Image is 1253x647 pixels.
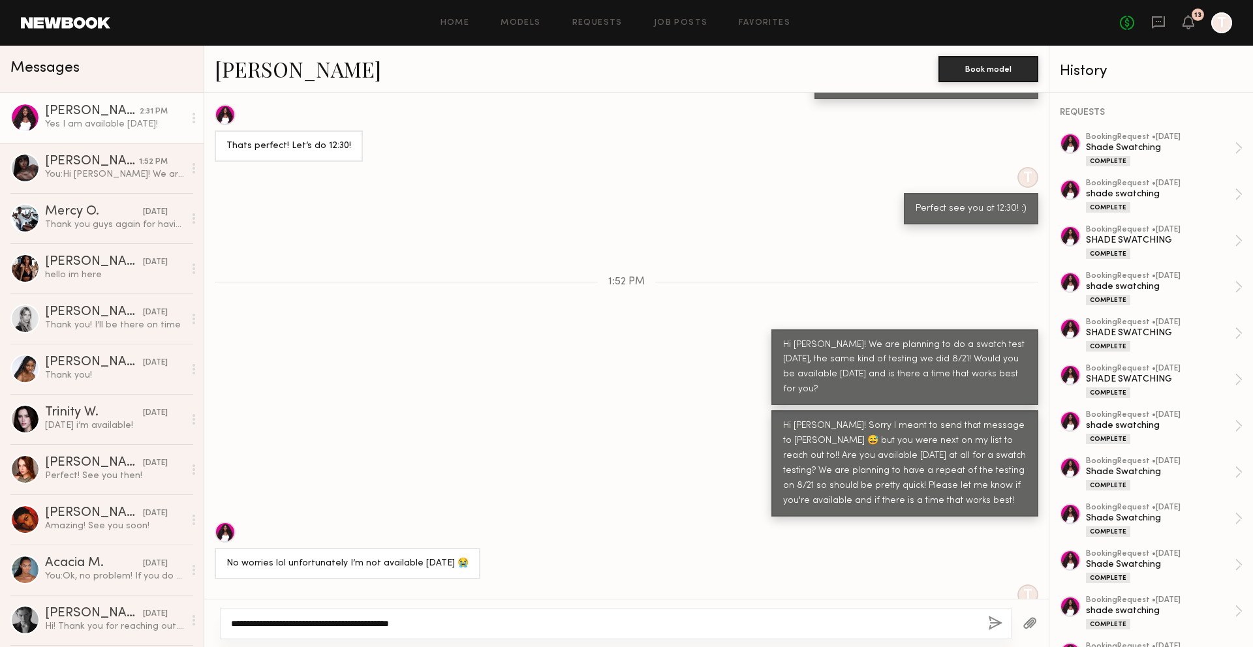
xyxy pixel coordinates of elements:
div: [DATE] [143,457,168,470]
div: [DATE] [143,357,168,369]
a: Home [441,19,470,27]
a: bookingRequest •[DATE]shade swatchingComplete [1086,179,1243,213]
div: [PERSON_NAME] [45,356,143,369]
a: T [1211,12,1232,33]
div: [DATE] [143,256,168,269]
div: You: Hi [PERSON_NAME]! We are planning to do a swatch test [DATE], the same kind of testing we di... [45,168,184,181]
div: Thank you! [45,369,184,382]
div: Complete [1086,573,1130,583]
div: booking Request • [DATE] [1086,504,1235,512]
div: [DATE] [143,507,168,520]
div: You: Ok, no problem! If you do 2:30, we could do that also. Or I can let you know about the next ... [45,570,184,582]
div: Acacia M. [45,557,143,570]
div: SHADE SWATCHING [1086,373,1235,385]
div: Trinity W. [45,406,143,419]
div: booking Request • [DATE] [1086,318,1235,327]
div: Hi! Thank you for reaching out. Is this a paid gig? If so, could you please share your rate? [45,620,184,633]
div: booking Request • [DATE] [1086,226,1235,234]
div: Hi [PERSON_NAME]! Sorry I meant to send that message to [PERSON_NAME] 😅 but you were next on my l... [783,419,1027,509]
div: Complete [1086,480,1130,490]
div: booking Request • [DATE] [1086,365,1235,373]
div: [PERSON_NAME] [45,507,143,520]
div: Yes I am available [DATE]! [45,118,184,130]
div: Complete [1086,434,1130,444]
div: Thank you! I’ll be there on time [45,319,184,331]
div: [DATE] [143,206,168,218]
div: Complete [1086,248,1130,259]
a: Models [501,19,540,27]
a: bookingRequest •[DATE]Shade SwatchingComplete [1086,133,1243,166]
div: Complete [1086,202,1130,213]
div: Thats perfect! Let’s do 12:30! [226,139,351,154]
div: [DATE] [143,307,168,319]
div: Shade Swatching [1086,512,1235,524]
div: Shade Swatching [1086,466,1235,478]
a: bookingRequest •[DATE]shade swatchingComplete [1086,272,1243,305]
div: shade swatching [1086,419,1235,432]
div: [DATE] [143,608,168,620]
div: SHADE SWATCHING [1086,234,1235,247]
div: [PERSON_NAME] [45,105,140,118]
a: bookingRequest •[DATE]SHADE SWATCHINGComplete [1086,365,1243,398]
div: History [1060,64,1243,79]
div: Hi [PERSON_NAME]! We are planning to do a swatch test [DATE], the same kind of testing we did 8/2... [783,338,1027,398]
div: Complete [1086,341,1130,352]
div: Mercy O. [45,205,143,218]
a: Book model [938,63,1038,74]
div: [PERSON_NAME] [45,457,143,470]
div: shade swatching [1086,605,1235,617]
a: bookingRequest •[DATE]Shade SwatchingComplete [1086,504,1243,537]
a: bookingRequest •[DATE]shade swatchingComplete [1086,596,1243,629]
div: booking Request • [DATE] [1086,596,1235,605]
div: 2:31 PM [140,106,168,118]
div: 1:52 PM [139,156,168,168]
a: bookingRequest •[DATE]SHADE SWATCHINGComplete [1086,226,1243,259]
div: [DATE] [143,558,168,570]
a: bookingRequest •[DATE]Shade SwatchingComplete [1086,457,1243,490]
a: bookingRequest •[DATE]Shade SwatchingComplete [1086,550,1243,583]
div: Complete [1086,526,1130,537]
div: Perfect! See you then! [45,470,184,482]
a: [PERSON_NAME] [215,55,381,83]
div: [PERSON_NAME] [45,155,139,168]
div: 13 [1194,12,1201,19]
div: Amazing! See you soon! [45,520,184,532]
div: Complete [1086,619,1130,629]
div: [DATE] i’m available! [45,419,184,432]
div: [DATE] [143,407,168,419]
div: Shade Swatching [1086,142,1235,154]
a: Requests [572,19,623,27]
a: Favorites [739,19,790,27]
div: booking Request • [DATE] [1086,457,1235,466]
div: SHADE SWATCHING [1086,327,1235,339]
div: REQUESTS [1060,108,1243,117]
div: Complete [1086,156,1130,166]
a: bookingRequest •[DATE]SHADE SWATCHINGComplete [1086,318,1243,352]
div: Complete [1086,387,1130,398]
button: Book model [938,56,1038,82]
div: [PERSON_NAME] [45,256,143,269]
div: booking Request • [DATE] [1086,272,1235,280]
div: booking Request • [DATE] [1086,179,1235,188]
div: booking Request • [DATE] [1086,133,1235,142]
div: shade swatching [1086,280,1235,293]
div: booking Request • [DATE] [1086,411,1235,419]
div: booking Request • [DATE] [1086,550,1235,558]
a: bookingRequest •[DATE]shade swatchingComplete [1086,411,1243,444]
div: hello im here [45,269,184,281]
span: Messages [10,61,80,76]
div: No worries lol unfortunately I’m not available [DATE] 😭 [226,556,469,571]
div: [PERSON_NAME] [45,607,143,620]
div: Perfect see you at 12:30! :) [916,202,1027,217]
span: 1:52 PM [608,277,645,288]
div: Complete [1086,295,1130,305]
div: shade swatching [1086,188,1235,200]
div: Shade Swatching [1086,558,1235,571]
div: [PERSON_NAME] [45,306,143,319]
a: Job Posts [654,19,708,27]
div: Thank you guys again for having me. 😊🙏🏿 [45,218,184,231]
